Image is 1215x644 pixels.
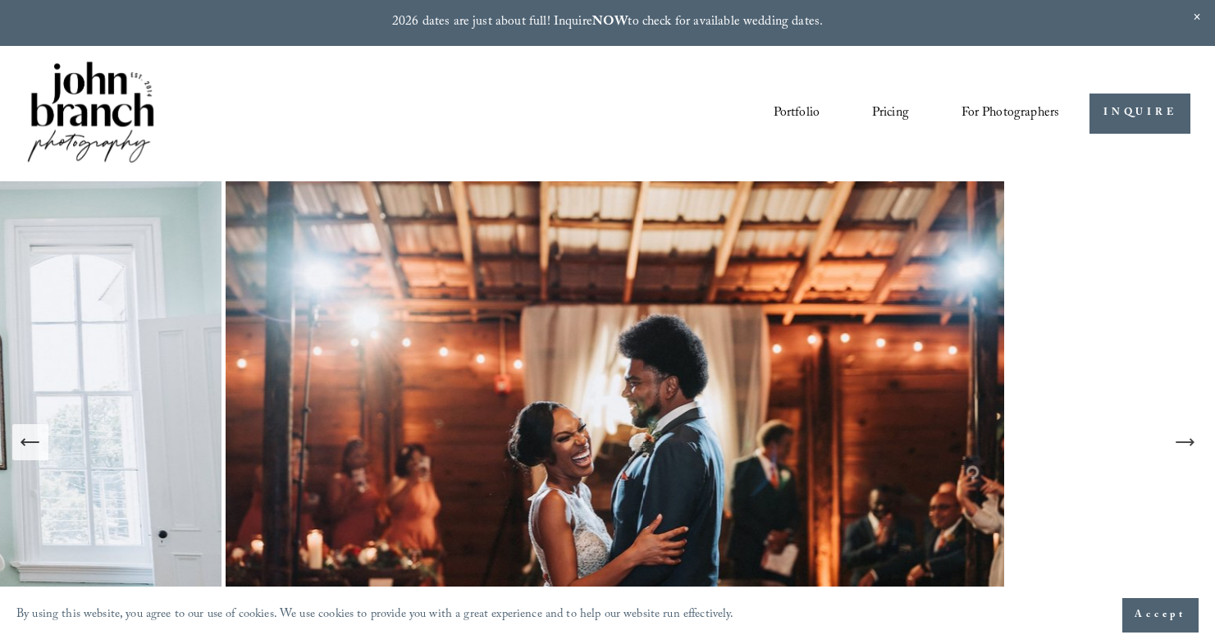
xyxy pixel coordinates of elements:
a: folder dropdown [961,99,1060,127]
button: Next Slide [1167,424,1203,460]
img: John Branch IV Photography [25,58,158,169]
a: Pricing [872,99,909,127]
span: For Photographers [961,101,1060,126]
a: Portfolio [774,99,820,127]
p: By using this website, you agree to our use of cookies. We use cookies to provide you with a grea... [16,604,734,628]
button: Previous Slide [12,424,48,460]
a: INQUIRE [1089,94,1190,134]
span: Accept [1135,607,1186,623]
button: Accept [1122,598,1199,633]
